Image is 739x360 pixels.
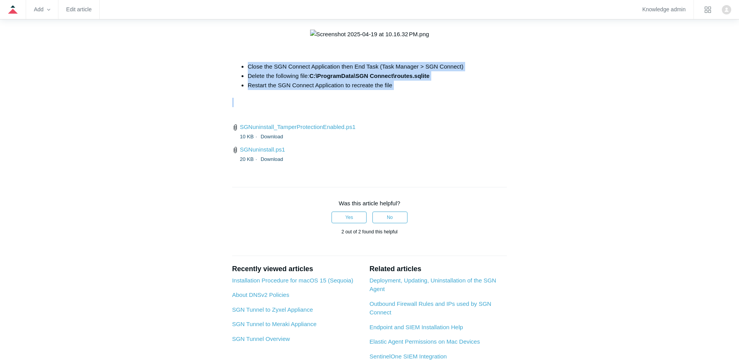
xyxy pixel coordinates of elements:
[232,264,362,274] h2: Recently viewed articles
[722,5,731,14] img: user avatar
[372,212,407,223] button: This article was not helpful
[369,264,507,274] h2: Related articles
[240,124,356,130] a: SGNuninstall_TamperProtectionEnabled.ps1
[66,7,92,12] a: Edit article
[232,277,353,284] a: Installation Procedure for macOS 15 (Sequoia)
[369,324,463,330] a: Endpoint and SIEM Installation Help
[369,353,446,360] a: SentinelOne SIEM Integration
[248,71,507,81] li: Delete the following file:
[232,291,289,298] a: About DNSv2 Policies
[261,156,283,162] a: Download
[248,62,507,71] li: Close the SGN Connect Application then End Task (Task Manager > SGN Connect)
[642,7,686,12] a: Knowledge admin
[240,134,259,139] span: 10 KB
[240,156,259,162] span: 20 KB
[369,338,480,345] a: Elastic Agent Permissions on Mac Devices
[341,229,397,235] span: 2 out of 2 found this helpful
[248,81,507,90] li: Restart the SGN Connect Application to recreate the file
[332,212,367,223] button: This article was helpful
[722,5,731,14] zd-hc-trigger: Click your profile icon to open the profile menu
[369,300,491,316] a: Outbound Firewall Rules and IPs used by SGN Connect
[240,146,285,153] a: SGNuninstall.ps1
[34,7,50,12] zd-hc-trigger: Add
[232,335,290,342] a: SGN Tunnel Overview
[310,30,429,39] img: Screenshot 2025-04-19 at 10.16.32 PM.png
[261,134,283,139] a: Download
[369,277,496,293] a: Deployment, Updating, Uninstallation of the SGN Agent
[309,72,429,79] strong: C:\ProgramData\SGN Connect\routes.sqlite
[232,321,317,327] a: SGN Tunnel to Meraki Appliance
[232,306,313,313] a: SGN Tunnel to Zyxel Appliance
[339,200,400,206] span: Was this article helpful?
